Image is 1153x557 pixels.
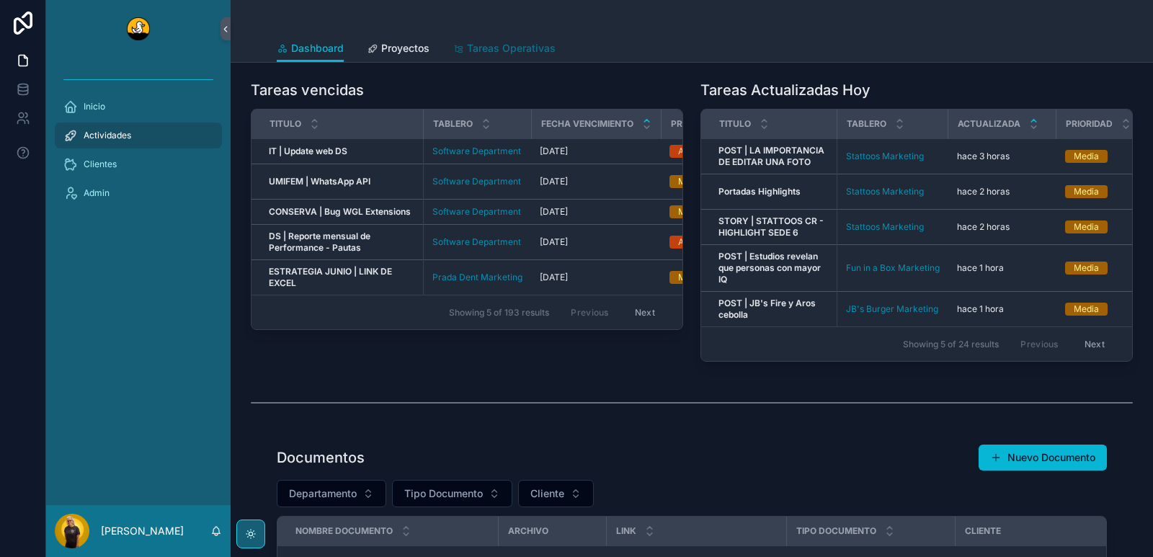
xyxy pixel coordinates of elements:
[277,35,344,63] a: Dashboard
[700,80,871,100] h1: Tareas Actualizadas Hoy
[540,206,568,218] span: [DATE]
[796,525,876,537] span: Tipo Documento
[846,221,940,233] a: Stattoos Marketing
[957,303,1004,315] p: hace 1 hora
[277,480,386,507] button: Select Button
[101,524,184,538] p: [PERSON_NAME]
[846,262,940,274] a: Fun in a Box Marketing
[718,215,826,238] strong: STORY | STATTOOS CR - HIGHLIGHT SEDE 6
[367,35,429,64] a: Proyectos
[540,272,568,283] span: [DATE]
[46,58,231,225] div: scrollable content
[269,176,414,187] a: UMIFEM | WhatsApp API
[957,303,1048,315] a: hace 1 hora
[1066,118,1113,130] span: Prioridad
[1074,150,1099,163] div: Media
[718,251,828,285] a: POST | Estudios revelan que personas con mayor IQ
[1074,185,1099,198] div: Media
[432,176,523,187] a: Software Department
[251,80,364,100] h1: Tareas vencidas
[127,17,150,40] img: App logo
[467,41,556,55] span: Tareas Operativas
[540,236,568,248] span: [DATE]
[846,186,924,197] a: Stattoos Marketing
[957,186,1010,197] p: hace 2 horas
[381,41,429,55] span: Proyectos
[718,186,801,197] strong: Portadas Highlights
[55,94,222,120] a: Inicio
[269,206,414,218] a: CONSERVA | Bug WGL Extensions
[432,146,523,157] a: Software Department
[269,231,373,253] strong: DS | Reporte mensual de Performance - Pautas
[958,118,1020,130] span: Actualizada
[530,486,564,501] span: Cliente
[432,272,523,283] a: Prada Dent Marketing
[678,236,694,249] div: Alta
[678,145,694,158] div: Alta
[846,151,924,162] a: Stattoos Marketing
[718,145,827,167] strong: POST | LA IMPORTANCIA DE EDITAR UNA FOTO
[903,339,999,350] span: Showing 5 of 24 results
[625,301,665,324] button: Next
[540,206,652,218] a: [DATE]
[432,176,521,187] span: Software Department
[432,272,522,283] span: Prada Dent Marketing
[540,236,652,248] a: [DATE]
[277,447,365,468] h1: Documentos
[957,151,1010,162] p: hace 3 horas
[957,262,1048,274] a: hace 1 hora
[404,486,483,501] span: Tipo Documento
[957,221,1048,233] a: hace 2 horas
[718,186,828,197] a: Portadas Highlights
[432,236,521,248] a: Software Department
[55,151,222,177] a: Clientes
[847,118,886,130] span: Tablero
[84,159,117,170] span: Clientes
[432,236,523,248] a: Software Department
[269,176,370,187] strong: UMIFEM | WhatsApp API
[1074,262,1099,275] div: Media
[678,175,703,188] div: Media
[846,221,924,233] span: Stattoos Marketing
[269,206,411,217] strong: CONSERVA | Bug WGL Extensions
[540,146,568,157] span: [DATE]
[289,486,357,501] span: Departamento
[1074,220,1099,233] div: Media
[291,41,344,55] span: Dashboard
[846,186,940,197] a: Stattoos Marketing
[433,118,473,130] span: Tablero
[84,187,110,199] span: Admin
[669,205,760,218] a: Media
[392,480,512,507] button: Select Button
[846,303,938,315] a: JB's Burger Marketing
[671,118,718,130] span: Prioridad
[669,236,760,249] a: Alta
[846,303,940,315] a: JB's Burger Marketing
[432,146,521,157] a: Software Department
[540,272,652,283] a: [DATE]
[453,35,556,64] a: Tareas Operativas
[979,445,1107,471] button: Nuevo Documento
[540,146,652,157] a: [DATE]
[957,151,1048,162] a: hace 3 horas
[1074,303,1099,316] div: Media
[957,186,1048,197] a: hace 2 horas
[269,146,414,157] a: IT | Update web DS
[540,176,568,187] span: [DATE]
[965,525,1001,537] span: Cliente
[718,251,823,285] strong: POST | Estudios revelan que personas con mayor IQ
[432,206,521,218] span: Software Department
[718,298,818,320] strong: POST | JB's Fire y Aros cebolla
[669,145,760,158] a: Alta
[678,271,703,284] div: Media
[84,101,105,112] span: Inicio
[269,146,347,156] strong: IT | Update web DS
[957,262,1004,274] p: hace 1 hora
